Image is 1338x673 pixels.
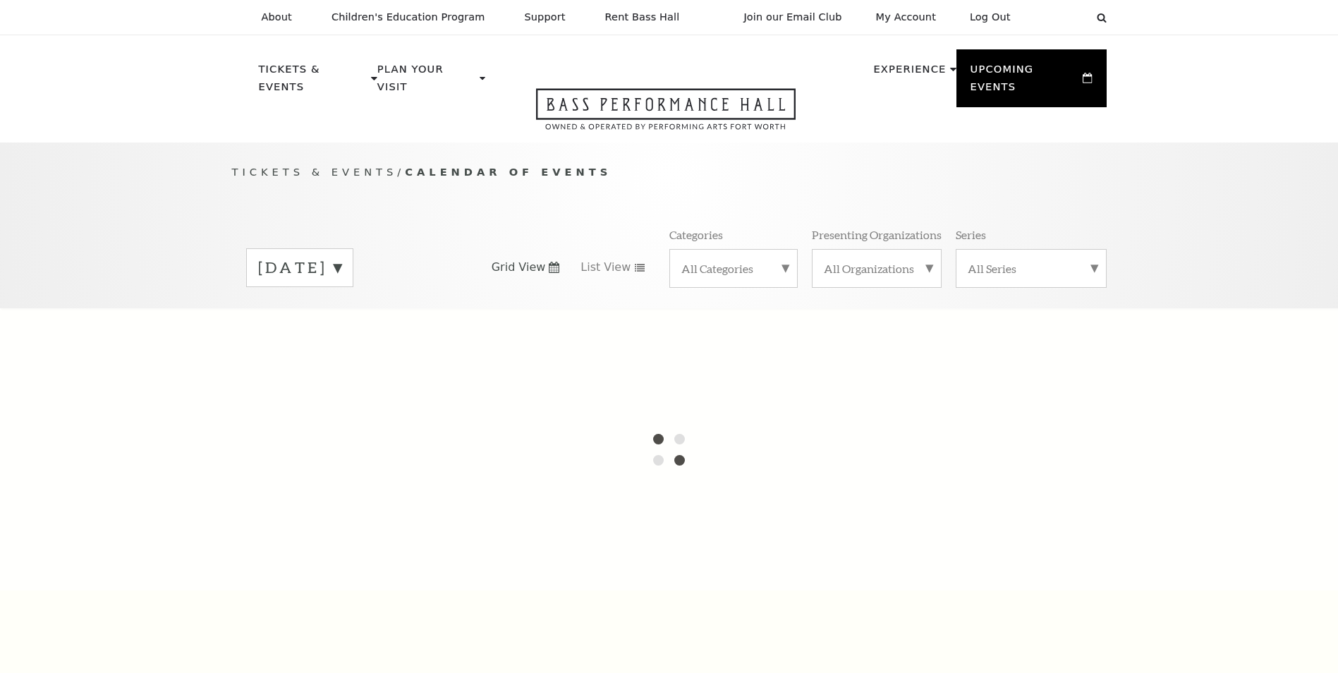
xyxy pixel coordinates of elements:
[259,61,368,104] p: Tickets & Events
[258,257,341,279] label: [DATE]
[232,166,398,178] span: Tickets & Events
[971,61,1080,104] p: Upcoming Events
[956,227,986,242] p: Series
[824,261,930,276] label: All Organizations
[525,11,566,23] p: Support
[405,166,612,178] span: Calendar of Events
[1033,11,1083,24] select: Select:
[492,260,546,275] span: Grid View
[232,164,1107,181] p: /
[669,227,723,242] p: Categories
[377,61,476,104] p: Plan Your Visit
[332,11,485,23] p: Children's Education Program
[262,11,292,23] p: About
[681,261,786,276] label: All Categories
[968,261,1095,276] label: All Series
[580,260,631,275] span: List View
[873,61,946,86] p: Experience
[812,227,942,242] p: Presenting Organizations
[605,11,680,23] p: Rent Bass Hall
